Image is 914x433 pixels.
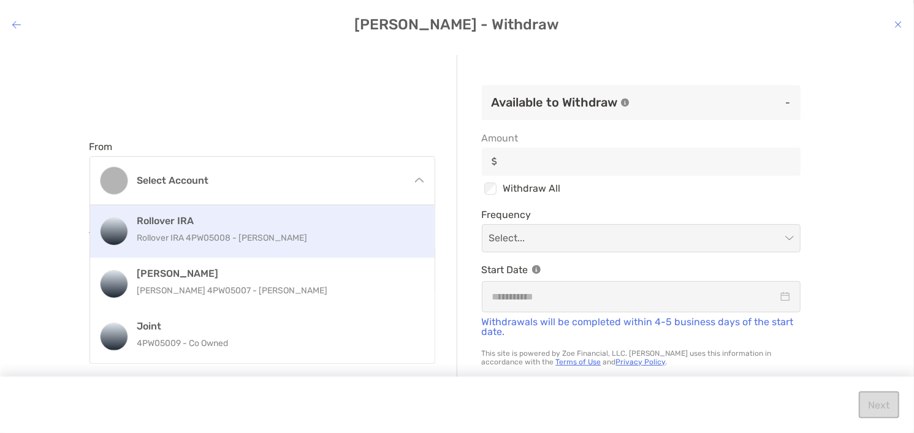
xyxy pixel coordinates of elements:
h4: Joint [137,320,414,332]
p: 4PW05009 - Co Owned [137,336,414,351]
a: Terms of Use [556,358,601,366]
h4: [PERSON_NAME] [137,268,414,279]
p: Rollover IRA 4PW05008 - [PERSON_NAME] [137,230,414,246]
p: [PERSON_NAME] 4PW05007 - [PERSON_NAME] [137,283,414,298]
div: Withdraw All [482,181,801,197]
img: Rollover IRA [101,218,128,245]
label: From [89,141,113,152]
h4: Rollover IRA [137,215,414,227]
a: Privacy Policy [616,358,666,366]
img: Information Icon [532,265,541,274]
span: Frequency [482,209,801,220]
p: - [640,95,791,110]
p: Withdrawals will be completed within 4-5 business days of the start date. [482,317,801,337]
img: Roth IRA [101,271,128,298]
input: Amountinput icon [502,156,800,167]
p: Start Date [482,262,801,277]
span: Amount [482,132,801,144]
img: Joint [101,323,128,350]
img: input icon [492,157,497,166]
h4: Select account [137,175,402,186]
p: This site is powered by Zoe Financial, LLC. [PERSON_NAME] uses this information in accordance wit... [482,349,801,366]
h3: Available to Withdraw [492,95,618,110]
